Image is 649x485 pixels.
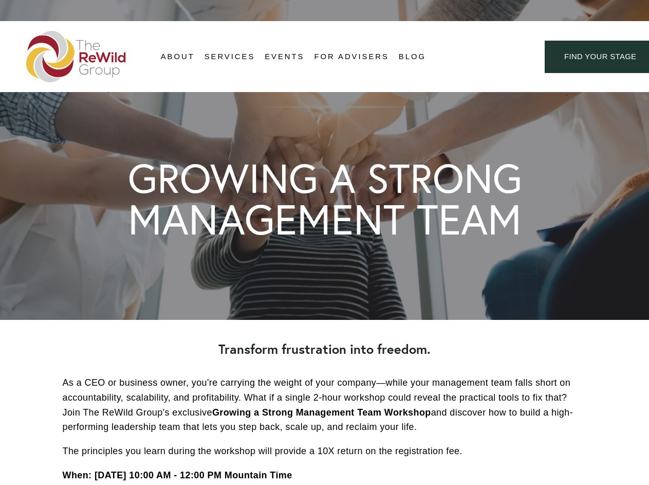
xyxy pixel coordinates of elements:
[314,49,388,65] a: For Advisers
[63,470,92,480] strong: When:
[161,50,195,64] span: About
[63,375,587,435] p: As a CEO or business owner, you're carrying the weight of your company—while your management team...
[212,407,431,418] strong: Growing a Strong Management Team Workshop
[26,31,127,82] img: The ReWild Group
[218,340,431,357] strong: Transform frustration into freedom.
[265,49,304,65] a: Events
[399,49,426,65] a: Blog
[128,158,522,199] h1: GROWING A STRONG
[63,444,587,459] p: The principles you learn during the workshop will provide a 10X return on the registration fee.
[161,49,195,65] a: folder dropdown
[205,49,255,65] a: folder dropdown
[205,50,255,64] span: Services
[128,199,522,240] h1: MANAGEMENT TEAM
